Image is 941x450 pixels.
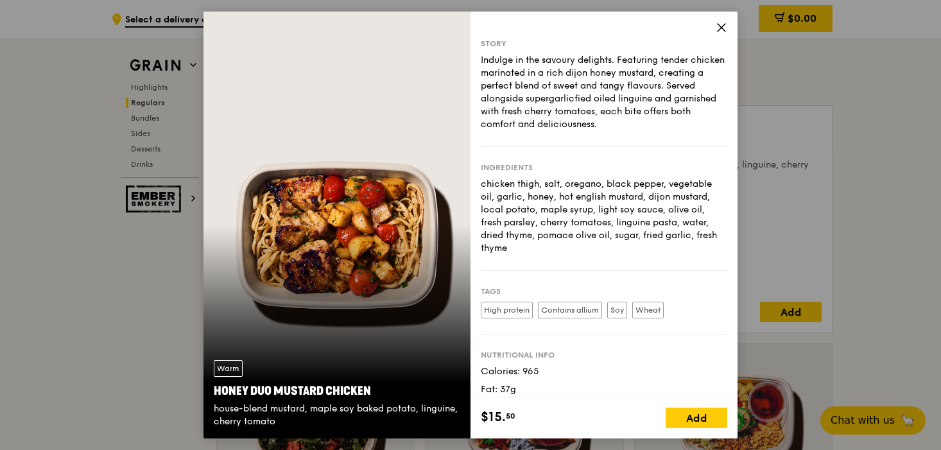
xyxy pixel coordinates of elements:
[632,302,664,318] label: Wheat
[214,402,460,428] div: house-blend mustard, maple soy baked potato, linguine, cherry tomato
[481,39,727,49] div: Story
[481,383,727,396] div: Fat: 37g
[607,302,627,318] label: Soy
[481,162,727,173] div: Ingredients
[481,365,727,378] div: Calories: 965
[481,286,727,297] div: Tags
[214,360,243,377] div: Warm
[666,408,727,428] div: Add
[481,302,533,318] label: High protein
[538,302,602,318] label: Contains allium
[481,408,506,427] span: $15.
[214,382,460,400] div: Honey Duo Mustard Chicken
[506,411,515,421] span: 50
[481,54,727,131] div: Indulge in the savoury delights. Featuring tender chicken marinated in a rich dijon honey mustard...
[481,178,727,255] div: chicken thigh, salt, oregano, black pepper, vegetable oil, garlic, honey, hot english mustard, di...
[481,350,727,360] div: Nutritional info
